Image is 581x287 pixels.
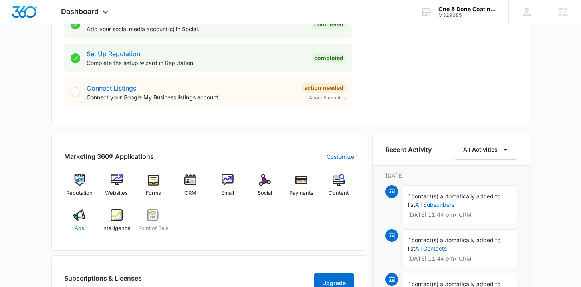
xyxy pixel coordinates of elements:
a: Point of Sale [138,209,169,238]
span: Email [221,189,234,197]
h2: Marketing 360® Applications [64,152,154,161]
p: Complete the setup wizard in Reputation. [87,59,305,67]
span: 1 [408,193,412,200]
span: Content [329,189,349,197]
h6: Recent Activity [385,145,432,154]
a: Set Up Reputation [87,50,140,58]
a: Reputation [64,174,95,203]
span: About 5 minutes [309,94,346,101]
a: All Subscribers [415,201,454,208]
span: contact(s) automatically added to list [408,193,500,208]
span: Reputation [66,189,93,197]
a: Social [249,174,280,203]
span: Websites [105,189,128,197]
p: [DATE] 11:44 pm • CRM [408,256,510,261]
span: Dashboard [61,7,99,16]
a: Content [323,174,354,203]
button: All Activities [455,140,517,160]
div: account id [438,12,497,18]
div: Completed [312,53,346,63]
p: [DATE] [385,171,517,180]
div: account name [438,6,497,12]
span: contact(s) automatically added to list [408,237,500,252]
p: Connect your Google My Business listings account. [87,93,295,101]
span: Payments [290,189,313,197]
span: Ads [75,224,84,232]
div: Action Needed [302,83,346,93]
a: Payments [286,174,317,203]
p: Add your social media account(s) in Social. [87,25,305,33]
a: All Contacts [415,245,447,252]
a: Connect Listings [87,84,136,92]
a: Email [212,174,243,203]
a: Ads [64,209,95,238]
a: Intelligence [101,209,132,238]
p: [DATE] 11:44 pm • CRM [408,212,510,218]
span: 1 [408,237,412,243]
a: Customize [327,152,354,161]
span: CRM [184,189,196,197]
span: Forms [146,189,161,197]
div: Completed [312,20,346,29]
span: Social [258,189,272,197]
a: CRM [175,174,206,203]
a: Websites [101,174,132,203]
a: Forms [138,174,169,203]
span: Point of Sale [138,224,169,232]
span: Intelligence [102,224,131,232]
